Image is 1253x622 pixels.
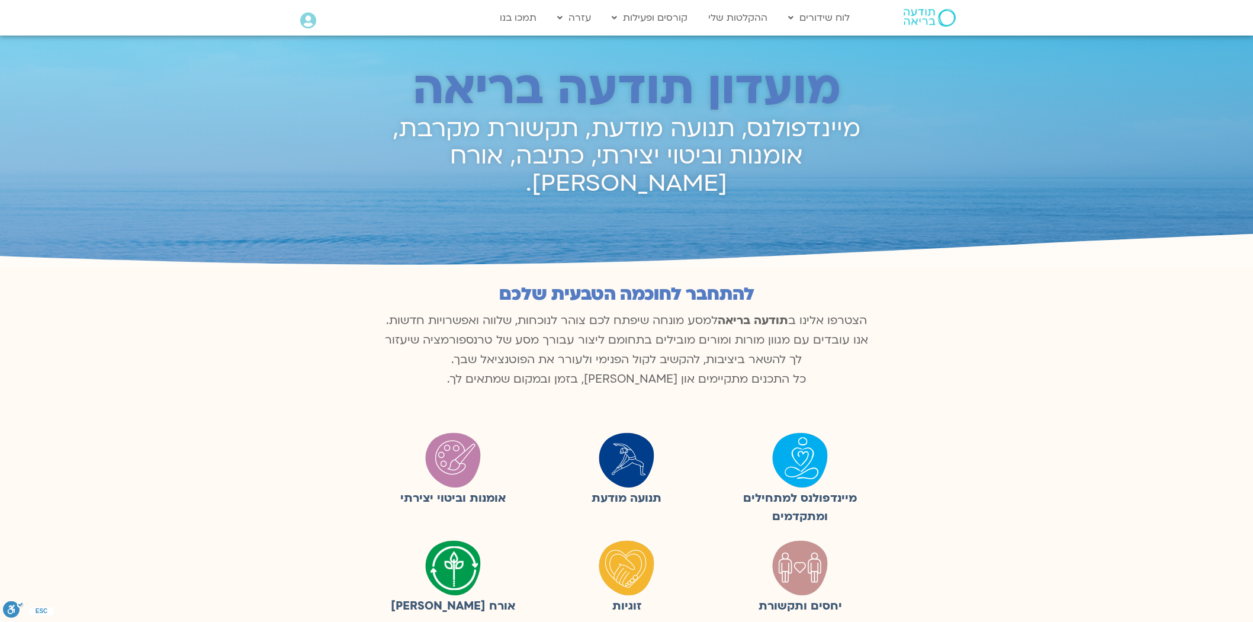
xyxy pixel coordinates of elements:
[904,9,956,27] img: תודעה בריאה
[719,489,881,526] figcaption: מיינדפולנס למתחילים ומתקדמים
[377,63,876,115] h2: מועדון תודעה בריאה
[494,7,542,29] a: תמכו בנו
[782,7,856,29] a: לוח שידורים
[378,284,875,304] h2: להתחבר לחוכמה הטבעית שלכם
[372,489,534,508] figcaption: אומנות וביטוי יצירתי
[702,7,773,29] a: ההקלטות שלי
[718,313,788,328] b: תודעה בריאה
[377,116,876,197] h2: מיינדפולנס, תנועה מודעת, תקשורת מקרבת, אומנות וביטוי יצירתי, כתיבה, אורח [PERSON_NAME].
[551,7,597,29] a: עזרה
[372,597,534,615] figcaption: אורח [PERSON_NAME]
[606,7,693,29] a: קורסים ופעילות
[719,597,881,615] figcaption: יחסים ותקשורת
[545,597,707,615] figcaption: זוגיות
[545,489,707,508] figcaption: תנועה מודעת
[378,311,875,389] p: הצטרפו אלינו ב למסע מונחה שיפתח לכם צוהר לנוכחות, שלווה ואפשרויות חדשות. אנו עובדים עם מגוון מורו...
